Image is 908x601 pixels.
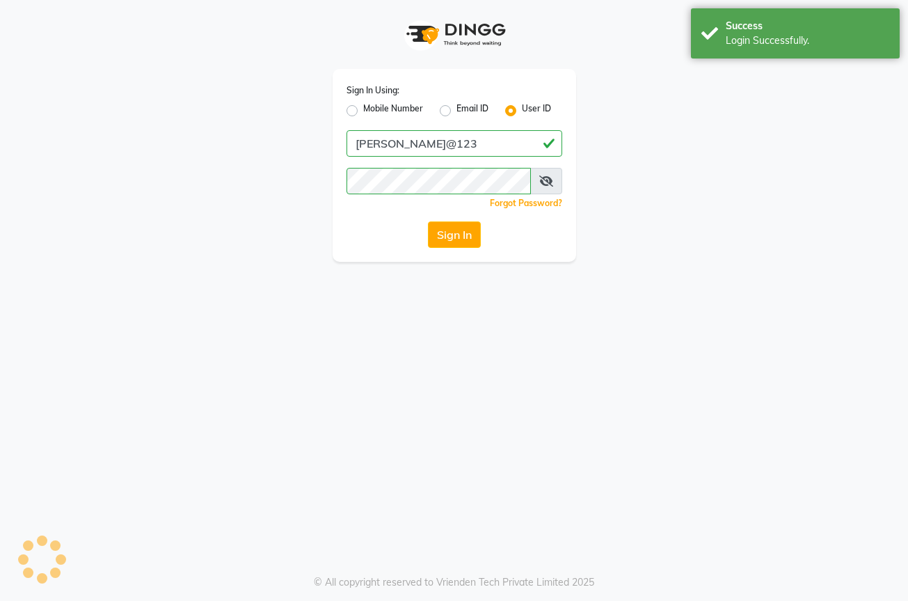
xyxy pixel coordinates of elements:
[428,221,481,248] button: Sign In
[456,102,488,119] label: Email ID
[347,130,562,157] input: Username
[522,102,551,119] label: User ID
[726,19,889,33] div: Success
[347,84,399,97] label: Sign In Using:
[363,102,423,119] label: Mobile Number
[726,33,889,48] div: Login Successfully.
[490,198,562,208] a: Forgot Password?
[347,168,531,194] input: Username
[399,14,510,55] img: logo1.svg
